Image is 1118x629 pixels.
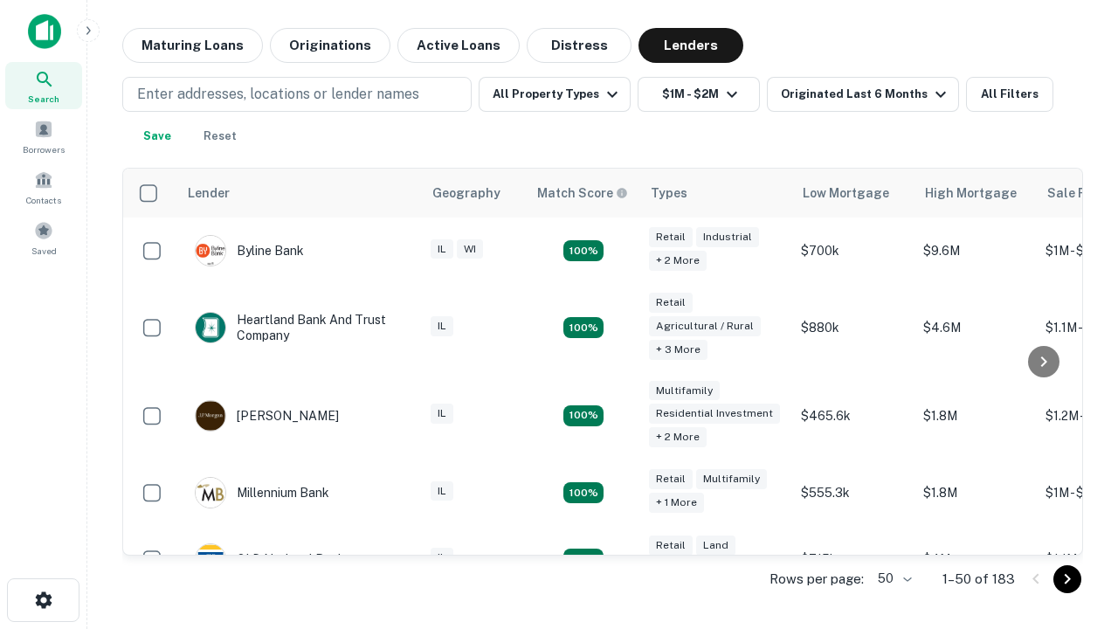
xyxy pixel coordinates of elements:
h6: Match Score [537,183,625,203]
div: Matching Properties: 18, hasApolloMatch: undefined [563,549,604,570]
th: Low Mortgage [792,169,914,218]
iframe: Chat Widget [1031,433,1118,517]
div: 50 [871,566,914,591]
td: $700k [792,218,914,284]
div: Retail [649,469,693,489]
div: Lender [188,183,230,204]
td: $465.6k [792,372,914,460]
div: Matching Properties: 20, hasApolloMatch: undefined [563,240,604,261]
td: $4.6M [914,284,1037,372]
th: High Mortgage [914,169,1037,218]
button: $1M - $2M [638,77,760,112]
img: picture [196,544,225,574]
div: Matching Properties: 17, hasApolloMatch: undefined [563,317,604,338]
button: Go to next page [1053,565,1081,593]
button: Originated Last 6 Months [767,77,959,112]
td: $1.8M [914,372,1037,460]
div: Residential Investment [649,404,780,424]
th: Lender [177,169,422,218]
th: Types [640,169,792,218]
div: + 1 more [649,493,704,513]
div: Retail [649,293,693,313]
p: 1–50 of 183 [942,569,1015,590]
td: $4M [914,526,1037,592]
td: $715k [792,526,914,592]
th: Capitalize uses an advanced AI algorithm to match your search with the best lender. The match sco... [527,169,640,218]
div: Geography [432,183,500,204]
div: Capitalize uses an advanced AI algorithm to match your search with the best lender. The match sco... [537,183,628,203]
img: capitalize-icon.png [28,14,61,49]
div: IL [431,316,453,336]
button: Enter addresses, locations or lender names [122,77,472,112]
div: WI [457,239,483,259]
img: picture [196,313,225,342]
div: Agricultural / Rural [649,316,761,336]
div: + 2 more [649,427,707,447]
p: Enter addresses, locations or lender names [137,84,419,105]
button: Active Loans [397,28,520,63]
td: $880k [792,284,914,372]
a: Borrowers [5,113,82,160]
div: IL [431,404,453,424]
img: picture [196,401,225,431]
span: Search [28,92,59,106]
div: Multifamily [696,469,767,489]
span: Saved [31,244,57,258]
th: Geography [422,169,527,218]
div: [PERSON_NAME] [195,400,339,432]
button: Originations [270,28,390,63]
div: Retail [649,227,693,247]
button: Distress [527,28,631,63]
span: Contacts [26,193,61,207]
button: Save your search to get updates of matches that match your search criteria. [129,119,185,154]
div: OLD National Bank [195,543,345,575]
div: Low Mortgage [803,183,889,204]
div: + 2 more [649,251,707,271]
div: IL [431,239,453,259]
button: All Property Types [479,77,631,112]
div: Retail [649,536,693,556]
a: Search [5,62,82,109]
button: Reset [192,119,248,154]
span: Borrowers [23,142,65,156]
div: Originated Last 6 Months [781,84,951,105]
td: $555.3k [792,460,914,526]
div: High Mortgage [925,183,1017,204]
div: Matching Properties: 27, hasApolloMatch: undefined [563,405,604,426]
div: Land [696,536,735,556]
a: Contacts [5,163,82,211]
div: IL [431,481,453,501]
div: Millennium Bank [195,477,329,508]
button: Lenders [638,28,743,63]
td: $9.6M [914,218,1037,284]
a: Saved [5,214,82,261]
button: Maturing Loans [122,28,263,63]
div: Byline Bank [195,235,304,266]
div: IL [431,548,453,568]
div: Types [651,183,687,204]
div: + 3 more [649,340,707,360]
div: Heartland Bank And Trust Company [195,312,404,343]
img: picture [196,236,225,266]
p: Rows per page: [769,569,864,590]
td: $1.8M [914,460,1037,526]
button: All Filters [966,77,1053,112]
div: Industrial [696,227,759,247]
div: Matching Properties: 16, hasApolloMatch: undefined [563,482,604,503]
div: Multifamily [649,381,720,401]
img: picture [196,478,225,508]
